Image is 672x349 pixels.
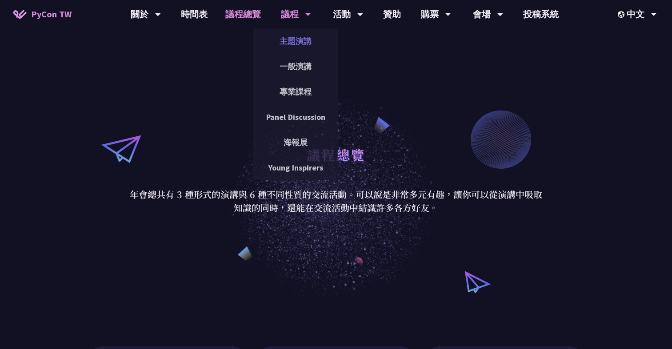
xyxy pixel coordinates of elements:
[253,81,338,102] a: 專業課程
[618,11,627,18] img: Locale Icon
[253,31,338,52] a: 主題演講
[31,8,72,21] span: PyCon TW
[253,56,338,77] a: 一般演講
[253,157,338,178] a: Young Inspirers
[253,107,338,127] a: Panel Discussion
[129,188,543,214] p: 年會總共有 3 種形式的演講與 6 種不同性質的交流活動。可以說是非常多元有趣，讓你可以從演講中吸取知識的同時，還能在交流活動中結識許多各方好友。
[253,132,338,153] a: 海報展
[13,10,27,19] img: Home icon of PyCon TW 2025
[4,3,80,25] a: PyCon TW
